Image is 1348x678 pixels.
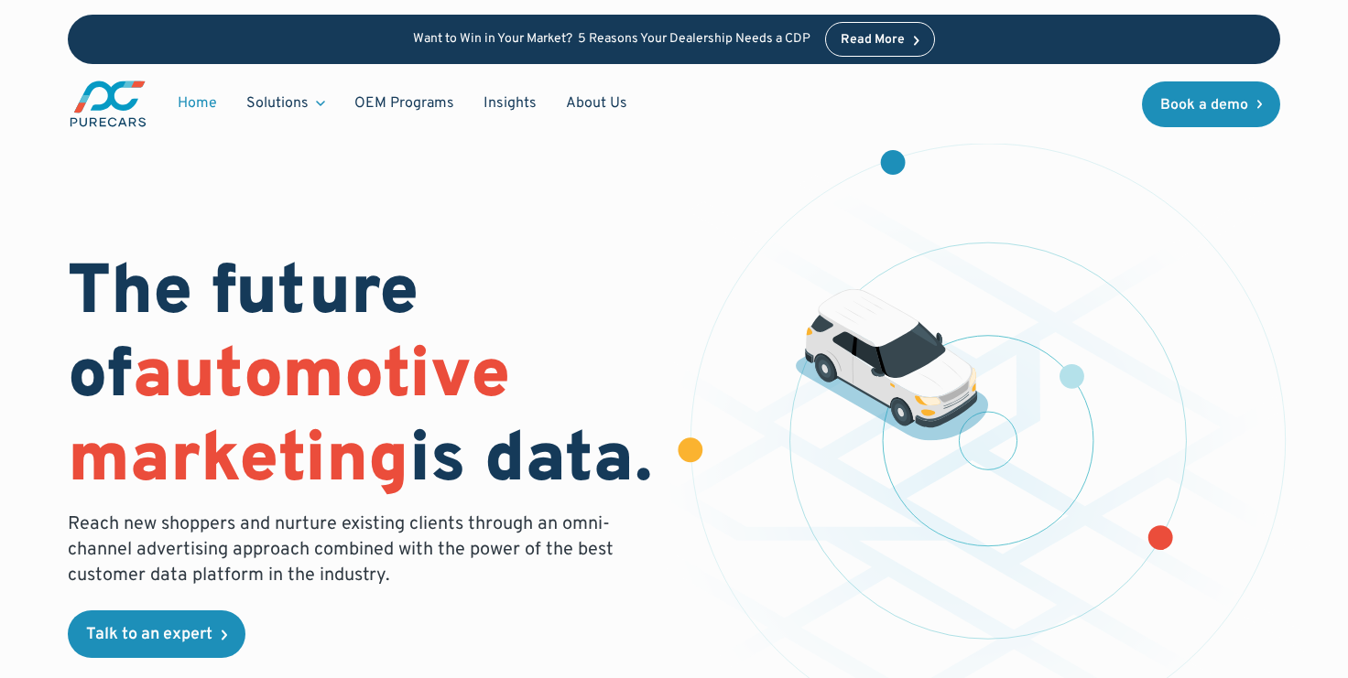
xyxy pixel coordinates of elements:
[68,511,625,588] p: Reach new shoppers and nurture existing clients through an omni-channel advertising approach comb...
[86,627,212,643] div: Talk to an expert
[825,22,935,57] a: Read More
[551,86,642,121] a: About Us
[68,79,148,129] img: purecars logo
[68,253,652,504] h1: The future of is data.
[469,86,551,121] a: Insights
[68,334,510,505] span: automotive marketing
[163,86,232,121] a: Home
[246,93,309,113] div: Solutions
[796,288,989,441] img: illustration of a vehicle
[232,86,340,121] div: Solutions
[68,610,245,658] a: Talk to an expert
[413,32,810,48] p: Want to Win in Your Market? 5 Reasons Your Dealership Needs a CDP
[1160,98,1248,113] div: Book a demo
[340,86,469,121] a: OEM Programs
[68,79,148,129] a: main
[1142,81,1281,127] a: Book a demo
[841,34,905,47] div: Read More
